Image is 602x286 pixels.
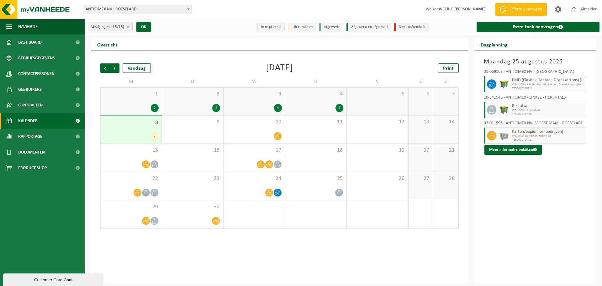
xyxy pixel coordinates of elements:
[165,147,220,154] span: 16
[436,175,455,182] span: 28
[288,119,344,126] span: 11
[288,175,344,182] span: 25
[409,76,434,87] td: Z
[151,104,159,112] div: 2
[227,175,282,182] span: 24
[100,63,110,73] span: Vorige
[227,147,282,154] span: 17
[18,66,55,82] span: Contactpersonen
[512,87,585,90] span: T250002378712
[346,23,391,31] li: Afgewerkt en afgemeld
[512,83,585,87] span: WB-1100-HP PMD (Plastiek, Metaal, Drankkartons) (bedrijven)
[394,23,429,31] li: Non-conformiteit
[433,76,458,87] td: Z
[438,63,459,73] a: Print
[412,91,430,98] span: 6
[111,25,124,29] count: (15/15)
[285,76,347,87] td: D
[91,22,124,32] span: Vestigingen
[335,104,343,112] div: 1
[350,91,405,98] span: 5
[266,63,293,73] div: [DATE]
[512,138,585,142] span: T250001704427
[474,38,514,51] h2: Dagplanning
[110,63,119,73] span: Volgende
[227,119,282,126] span: 10
[274,104,282,112] div: 4
[350,175,405,182] span: 26
[512,112,585,116] span: T250001707602
[18,160,47,176] span: Product Shop
[104,91,159,98] span: 1
[3,272,105,286] iframe: chat widget
[18,113,38,129] span: Kalender
[18,129,42,144] span: Rapportage
[319,23,343,31] li: Afgewerkt
[484,95,587,102] div: 10-841548 - ANTICIMEX - LINK21 - HERENTALS
[123,63,151,73] div: Vandaag
[512,129,585,134] span: Karton/papier, los (bedrijven)
[288,91,344,98] span: 4
[499,105,509,115] img: WB-1100-HPE-GN-51
[104,203,159,210] span: 29
[347,76,409,87] td: V
[104,175,159,182] span: 22
[512,134,585,138] span: WB-2500 -HP karton/papier, los
[18,35,42,50] span: Dashboard
[412,175,430,182] span: 27
[104,147,159,154] span: 15
[512,109,585,112] span: WB-1100-HP restafval
[350,119,405,126] span: 12
[256,23,285,31] li: In te plannen
[91,38,124,51] h2: Overzicht
[512,78,585,83] span: PMD (Plastiek, Metaal, Drankkartons) (bedrijven)
[436,119,455,126] span: 14
[165,91,220,98] span: 2
[165,203,220,210] span: 30
[484,57,587,67] h3: Maandag 25 augustus 2025
[18,82,42,97] span: Gebruikers
[484,121,587,127] div: 02-011596 - ANTICIMEX NV-ISS PEST MAN. - ROESELARE
[88,22,133,31] button: Vestigingen(15/15)
[165,119,220,126] span: 9
[288,147,344,154] span: 18
[440,7,486,12] strong: VEERLE [PERSON_NAME]
[443,66,454,71] span: Print
[136,22,151,32] button: OK
[224,76,285,87] td: W
[162,76,224,87] td: D
[104,119,159,126] span: 8
[412,119,430,126] span: 13
[499,79,509,89] img: WB-1100-HPE-GN-50
[495,3,547,16] a: Offerte aanvragen
[165,175,220,182] span: 23
[18,144,45,160] span: Documenten
[100,76,162,87] td: M
[18,19,38,35] span: Navigatie
[477,22,600,32] a: Extra taak aanvragen
[151,132,159,140] div: 7
[436,147,455,154] span: 21
[18,50,55,66] span: Bedrijfsgegevens
[512,104,585,109] span: Restafval
[412,147,430,154] span: 20
[508,6,544,13] span: Offerte aanvragen
[212,104,220,112] div: 4
[484,70,587,76] div: 01-069168 - ANTICIMEX NV - [GEOGRAPHIC_DATA]
[436,91,455,98] span: 7
[484,145,542,155] button: Meer informatie bekijken
[350,147,405,154] span: 19
[288,23,316,31] li: Uit te voeren
[499,131,509,140] img: WB-2500-GAL-GY-04
[227,91,282,98] span: 3
[83,5,192,14] span: ANTICIMEX NV - ROESELARE
[18,97,43,113] span: Contracten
